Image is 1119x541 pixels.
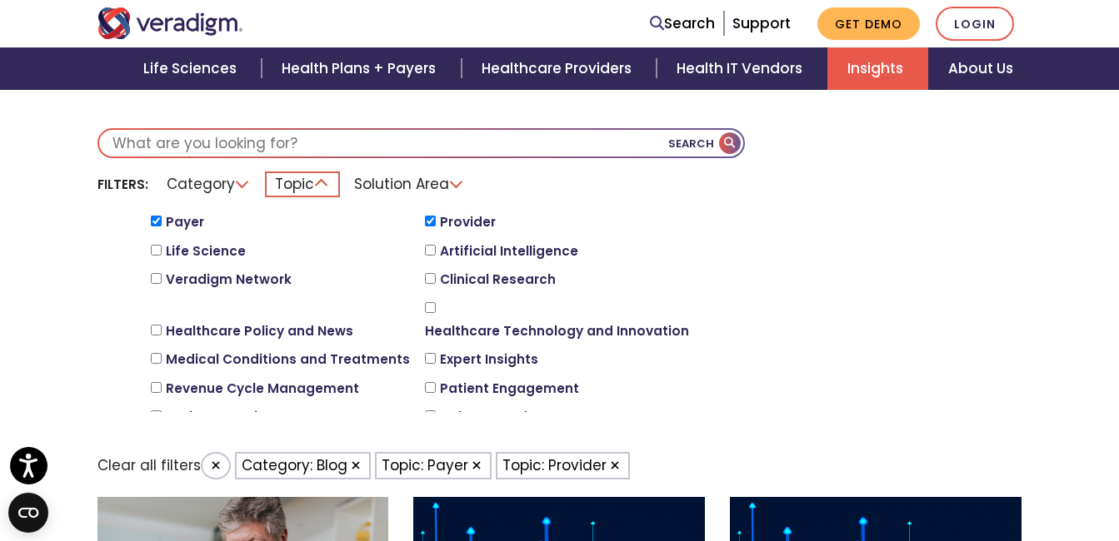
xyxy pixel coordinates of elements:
[166,212,204,232] label: Payer
[496,452,630,479] button: Topic: Provider
[827,47,928,90] a: Insights
[440,350,538,370] label: Expert Insights
[166,350,410,370] label: Medical Conditions and Treatments
[166,379,359,399] label: Revenue Cycle Management
[462,47,657,90] a: Healthcare Providers
[440,407,563,427] label: Value-Based Care
[123,47,262,90] a: Life Sciences
[657,47,827,90] a: Health IT Vendors
[8,493,48,533] button: Open CMP widget
[440,270,556,290] label: Clinical Research
[928,47,1033,90] a: About Us
[440,212,496,232] label: Provider
[157,171,261,197] li: Category
[732,13,791,33] a: Support
[97,176,148,193] li: Filters:
[262,47,461,90] a: Health Plans + Payers
[97,7,243,39] img: Veradigm logo
[99,130,743,156] input: What are you looking for?
[166,321,353,341] label: Healthcare Policy and News
[235,452,371,479] button: Category: Blog
[425,321,689,341] label: Healthcare Technology and Innovation
[375,452,492,479] button: Topic: Payer
[668,130,743,156] button: Search
[440,241,578,261] label: Artificial Intelligence
[650,12,715,35] a: Search
[344,171,475,197] li: Solution Area
[97,452,231,484] li: Clear all filters
[440,379,579,399] label: Patient Engagement
[936,7,1014,41] a: Login
[265,171,340,197] li: Topic
[166,270,292,290] label: Veradigm Network
[166,407,291,427] label: Patient Experience
[817,7,920,40] a: Get Demo
[166,241,246,261] label: Life Science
